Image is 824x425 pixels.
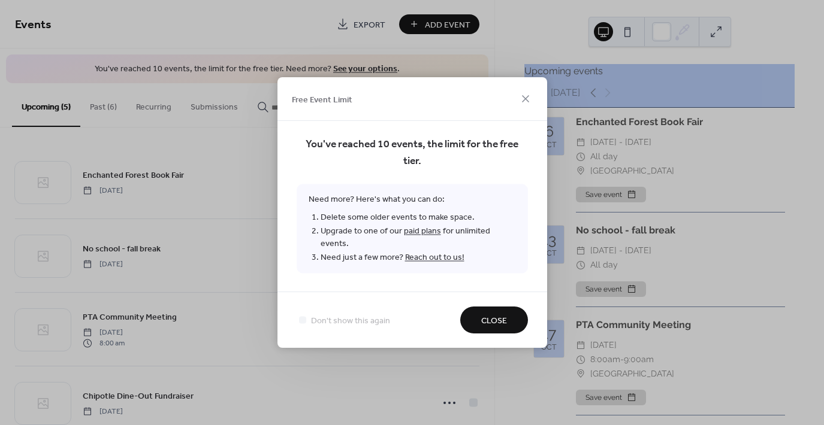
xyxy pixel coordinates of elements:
span: Close [481,315,507,327]
button: Close [460,306,528,333]
li: Delete some older events to make space. [321,211,516,224]
span: Free Event Limit [292,93,352,106]
a: Reach out to us! [405,250,464,266]
li: Upgrade to one of our for unlimited events. [321,224,516,251]
li: Need just a few more? [321,251,516,265]
a: paid plans [404,223,441,239]
span: Need more? Here's what you can do: [297,184,528,274]
span: Don't show this again [311,315,390,327]
span: You've reached 10 events, the limit for the free tier. [297,136,528,170]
